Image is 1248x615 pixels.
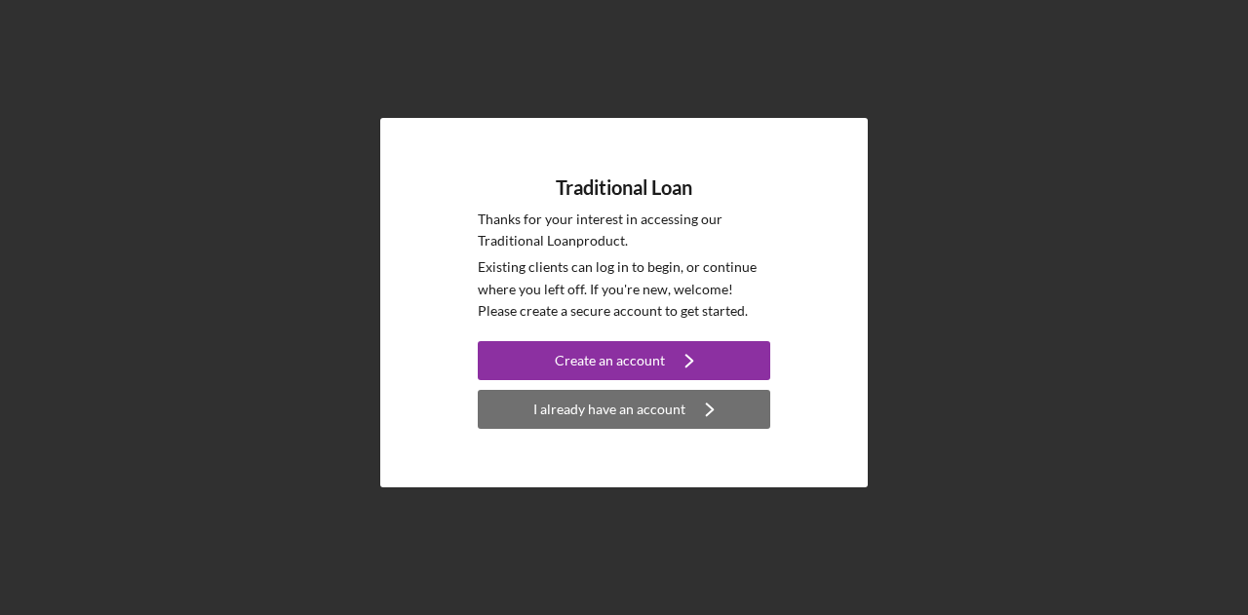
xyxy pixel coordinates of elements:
[556,176,692,199] h4: Traditional Loan
[533,390,685,429] div: I already have an account
[555,341,665,380] div: Create an account
[478,256,770,322] p: Existing clients can log in to begin, or continue where you left off. If you're new, welcome! Ple...
[478,341,770,385] a: Create an account
[478,341,770,380] button: Create an account
[478,390,770,429] button: I already have an account
[478,209,770,252] p: Thanks for your interest in accessing our Traditional Loan product.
